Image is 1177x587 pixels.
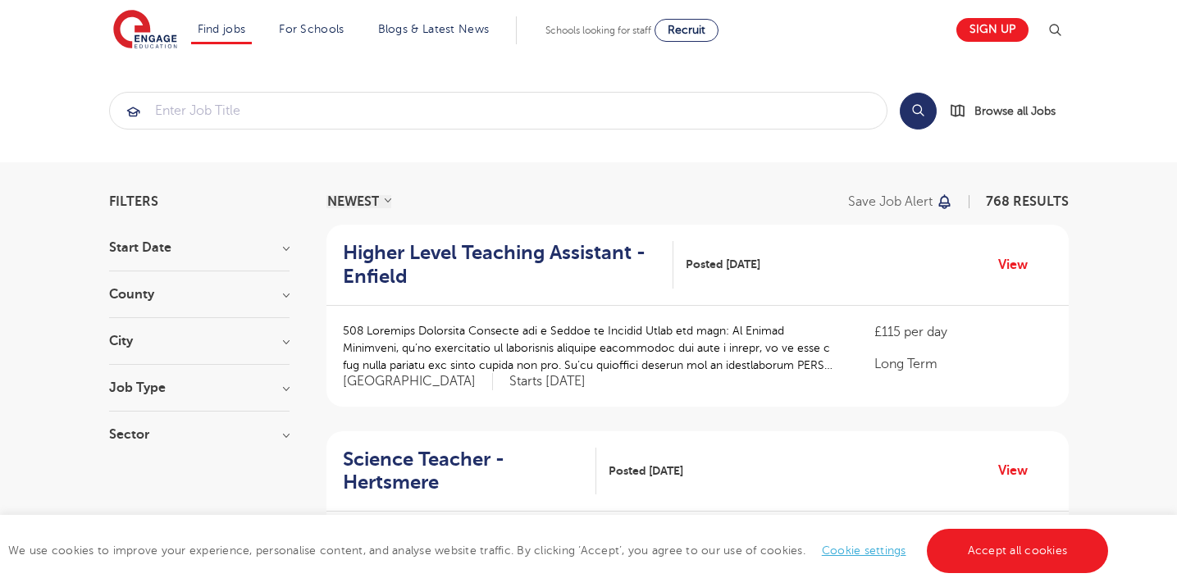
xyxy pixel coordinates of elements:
h3: County [109,288,290,301]
a: View [998,254,1040,275]
span: 768 RESULTS [986,194,1069,209]
h3: Job Type [109,381,290,394]
a: Browse all Jobs [950,102,1069,121]
h2: Higher Level Teaching Assistant - Enfield [343,241,660,289]
p: Starts [DATE] [509,373,586,390]
span: We use cookies to improve your experience, personalise content, and analyse website traffic. By c... [8,544,1112,557]
a: Blogs & Latest News [378,23,490,35]
button: Save job alert [848,195,954,208]
div: Submit [109,92,887,130]
p: £115 per day [874,322,1052,342]
span: Filters [109,195,158,208]
span: Browse all Jobs [974,102,1056,121]
a: View [998,460,1040,481]
a: Find jobs [198,23,246,35]
a: Higher Level Teaching Assistant - Enfield [343,241,673,289]
h2: Science Teacher - Hertsmere [343,448,583,495]
span: Recruit [668,24,705,36]
span: Posted [DATE] [686,256,760,273]
a: For Schools [279,23,344,35]
p: 508 Loremips Dolorsita Consecte adi e Seddoe te Incidid Utlab etd magn: Al Enimad Minimveni, qu’n... [343,322,842,374]
p: Long Term [874,354,1052,374]
span: Schools looking for staff [545,25,651,36]
a: Recruit [655,19,719,42]
a: Accept all cookies [927,529,1109,573]
a: Sign up [956,18,1029,42]
span: Posted [DATE] [609,462,683,480]
a: Science Teacher - Hertsmere [343,448,596,495]
h3: City [109,334,290,348]
p: Save job alert [848,195,933,208]
h3: Sector [109,428,290,441]
input: Submit [110,93,887,129]
h3: Start Date [109,241,290,254]
img: Engage Education [113,10,177,51]
a: Cookie settings [822,544,906,557]
span: [GEOGRAPHIC_DATA] [343,373,493,390]
button: Search [900,93,937,130]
